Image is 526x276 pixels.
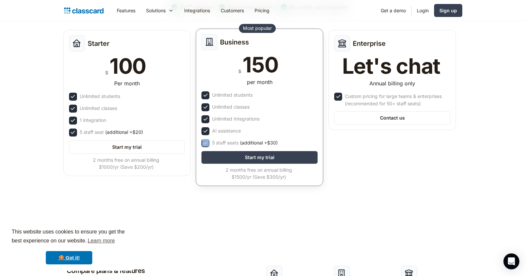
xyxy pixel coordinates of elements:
[105,129,143,136] span: (additional +$20)
[240,139,278,146] span: (additional +$30)
[5,222,133,271] div: cookieconsent
[87,236,116,246] a: learn more about cookies
[114,79,140,87] div: Per month
[88,40,110,47] h2: Starter
[179,3,215,18] a: Integrations
[215,3,249,18] a: Customers
[212,139,278,146] div: 5 staff seats
[212,127,241,135] div: AI assistance
[369,79,415,87] div: Annual billing only
[342,55,440,77] div: Let's chat
[212,91,253,99] div: Unlimited students
[412,3,434,18] a: Login
[46,251,92,264] a: dismiss cookie message
[243,54,278,75] div: 150
[220,38,249,46] h2: Business
[249,3,275,18] a: Pricing
[69,140,185,154] a: Start my trial
[375,3,411,18] a: Get a demo
[112,3,141,18] a: Features
[439,7,457,14] div: Sign up
[212,115,260,123] div: Unlimited Integrations
[353,40,386,47] h2: Enterprise
[434,4,462,17] a: Sign up
[334,111,450,125] a: Contact us
[80,129,143,136] div: 5 staff seat
[110,55,146,77] div: 100
[201,151,318,164] a: Start my trial
[212,103,250,111] div: Unlimited classes
[64,266,145,276] h2: Compare plans & features
[141,3,179,18] div: Solutions
[243,25,272,32] div: Most popular
[69,156,184,170] div: 2 months free on annual billing $1000/yr (Save $200/yr)
[238,67,241,75] div: $
[80,105,117,112] div: Unlimited classes
[80,93,120,100] div: Unlimited students
[64,6,104,15] a: home
[12,228,126,246] span: This website uses cookies to ensure you get the best experience on our website.
[201,166,316,180] div: 2 months free on annual billing $1500/yr (Save $300/yr)
[247,78,272,86] div: per month
[105,68,108,77] div: $
[503,253,519,269] div: Open Intercom Messenger
[345,93,449,107] div: Custom pricing for large teams & enterprises (recommended for 50+ staff seats)
[80,117,106,124] div: 1 integration
[146,7,166,14] div: Solutions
